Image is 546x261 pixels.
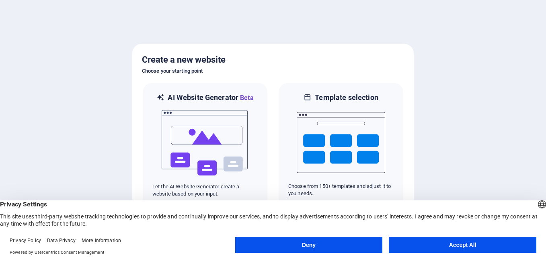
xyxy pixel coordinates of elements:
div: Template selectionChoose from 150+ templates and adjust it to you needs. [278,82,404,208]
h6: AI Website Generator [168,93,253,103]
h6: Template selection [315,93,378,102]
div: AI Website GeneratorBetaaiLet the AI Website Generator create a website based on your input. [142,82,268,208]
h5: Create a new website [142,53,404,66]
img: ai [161,103,249,183]
p: Choose from 150+ templates and adjust it to you needs. [288,183,394,197]
span: Beta [238,94,254,102]
p: Let the AI Website Generator create a website based on your input. [152,183,258,198]
h6: Choose your starting point [142,66,404,76]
